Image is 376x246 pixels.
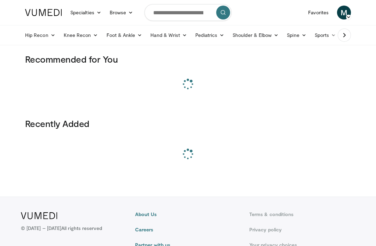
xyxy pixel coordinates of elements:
[21,225,102,232] p: © [DATE] – [DATE]
[21,28,60,42] a: Hip Recon
[66,6,105,19] a: Specialties
[228,28,283,42] a: Shoulder & Elbow
[61,225,102,231] span: All rights reserved
[102,28,147,42] a: Foot & Ankle
[249,211,355,218] a: Terms & conditions
[25,54,351,65] h3: Recommended for You
[135,211,241,218] a: About Us
[191,28,228,42] a: Pediatrics
[21,212,57,219] img: VuMedi Logo
[311,28,340,42] a: Sports
[144,4,232,21] input: Search topics, interventions
[283,28,310,42] a: Spine
[25,9,62,16] img: VuMedi Logo
[25,118,351,129] h3: Recently Added
[249,226,355,233] a: Privacy policy
[146,28,191,42] a: Hand & Wrist
[337,6,351,19] a: M
[135,226,241,233] a: Careers
[60,28,102,42] a: Knee Recon
[105,6,138,19] a: Browse
[304,6,333,19] a: Favorites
